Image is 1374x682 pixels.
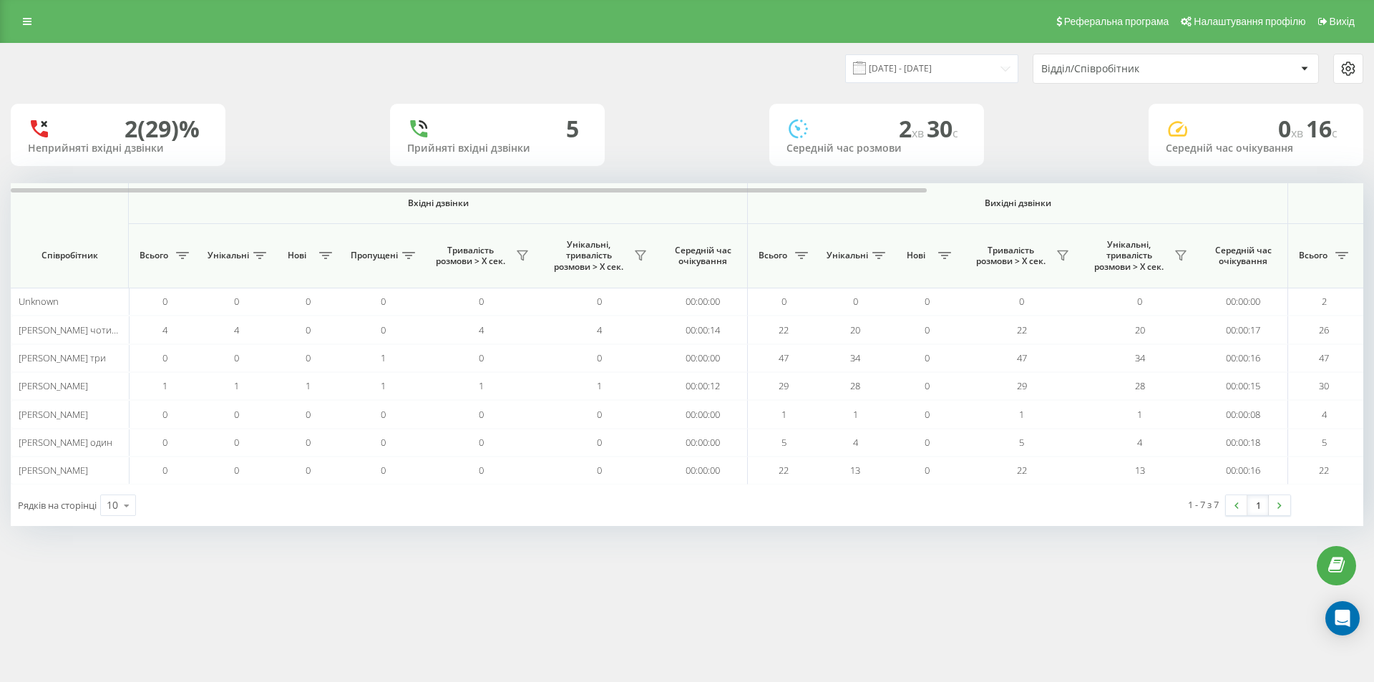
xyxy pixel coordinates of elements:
span: 47 [1319,351,1329,364]
span: 13 [850,464,860,477]
span: 0 [306,464,311,477]
span: Реферальна програма [1064,16,1169,27]
span: 0 [234,464,239,477]
span: 4 [1137,436,1142,449]
span: 22 [779,323,789,336]
span: [PERSON_NAME] [19,379,88,392]
td: 00:00:17 [1199,316,1288,344]
span: 47 [779,351,789,364]
span: Всього [755,250,791,261]
span: 20 [1135,323,1145,336]
span: 0 [234,351,239,364]
div: Середній час очікування [1166,142,1346,155]
div: 1 - 7 з 7 [1188,497,1219,512]
td: 00:00:00 [1199,288,1288,316]
span: Середній час очікування [669,245,736,267]
span: 34 [1135,351,1145,364]
span: Вхідні дзвінки [166,198,710,209]
span: 0 [1137,295,1142,308]
span: Співробітник [23,250,116,261]
span: 30 [1319,379,1329,392]
span: c [1332,125,1338,141]
span: 5 [781,436,786,449]
td: 00:00:18 [1199,429,1288,457]
td: 00:00:00 [658,344,748,372]
td: 00:00:00 [658,429,748,457]
span: 1 [1137,408,1142,421]
span: 0 [925,436,930,449]
span: 29 [779,379,789,392]
span: 0 [479,295,484,308]
td: 00:00:14 [658,316,748,344]
td: 00:00:00 [658,288,748,316]
span: [PERSON_NAME] один [19,436,112,449]
span: 0 [597,351,602,364]
span: 0 [381,295,386,308]
span: Нові [898,250,934,261]
span: [PERSON_NAME] [19,464,88,477]
span: [PERSON_NAME] три [19,351,106,364]
td: 00:00:08 [1199,400,1288,428]
span: 13 [1135,464,1145,477]
span: 30 [927,113,958,144]
span: c [952,125,958,141]
span: 1 [853,408,858,421]
span: 0 [381,464,386,477]
a: 1 [1247,495,1269,515]
span: 16 [1306,113,1338,144]
div: Відділ/Співробітник [1041,63,1212,75]
span: 0 [1278,113,1306,144]
span: 1 [781,408,786,421]
span: Пропущені [351,250,398,261]
span: 0 [381,323,386,336]
span: 2 [1322,295,1327,308]
span: 4 [234,323,239,336]
span: 47 [1017,351,1027,364]
span: 1 [597,379,602,392]
span: 0 [925,408,930,421]
span: 0 [925,323,930,336]
td: 00:00:12 [658,372,748,400]
span: 0 [925,351,930,364]
span: 0 [597,295,602,308]
span: 0 [479,464,484,477]
span: Налаштування профілю [1194,16,1305,27]
span: 0 [479,408,484,421]
span: 4 [853,436,858,449]
span: 0 [234,295,239,308]
span: 0 [162,351,167,364]
span: Unknown [19,295,59,308]
span: Всього [1295,250,1331,261]
span: 22 [1017,323,1027,336]
span: 0 [306,436,311,449]
span: 5 [1322,436,1327,449]
span: 0 [925,295,930,308]
span: [PERSON_NAME] [19,408,88,421]
span: Всього [136,250,172,261]
span: 22 [1017,464,1027,477]
span: 0 [381,436,386,449]
span: 0 [781,295,786,308]
span: 0 [306,408,311,421]
span: 0 [479,436,484,449]
span: 0 [162,408,167,421]
span: 1 [1019,408,1024,421]
span: Унікальні [208,250,249,261]
span: 0 [162,295,167,308]
span: 22 [1319,464,1329,477]
span: Рядків на сторінці [18,499,97,512]
div: 10 [107,498,118,512]
span: 0 [925,379,930,392]
div: Прийняті вхідні дзвінки [407,142,588,155]
span: 0 [597,464,602,477]
span: [PERSON_NAME] чотири [19,323,123,336]
span: Тривалість розмови > Х сек. [970,245,1052,267]
span: 0 [1019,295,1024,308]
td: 00:00:16 [1199,344,1288,372]
span: 0 [853,295,858,308]
span: 1 [306,379,311,392]
span: 0 [597,408,602,421]
span: 0 [162,464,167,477]
span: 0 [925,464,930,477]
span: 22 [779,464,789,477]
